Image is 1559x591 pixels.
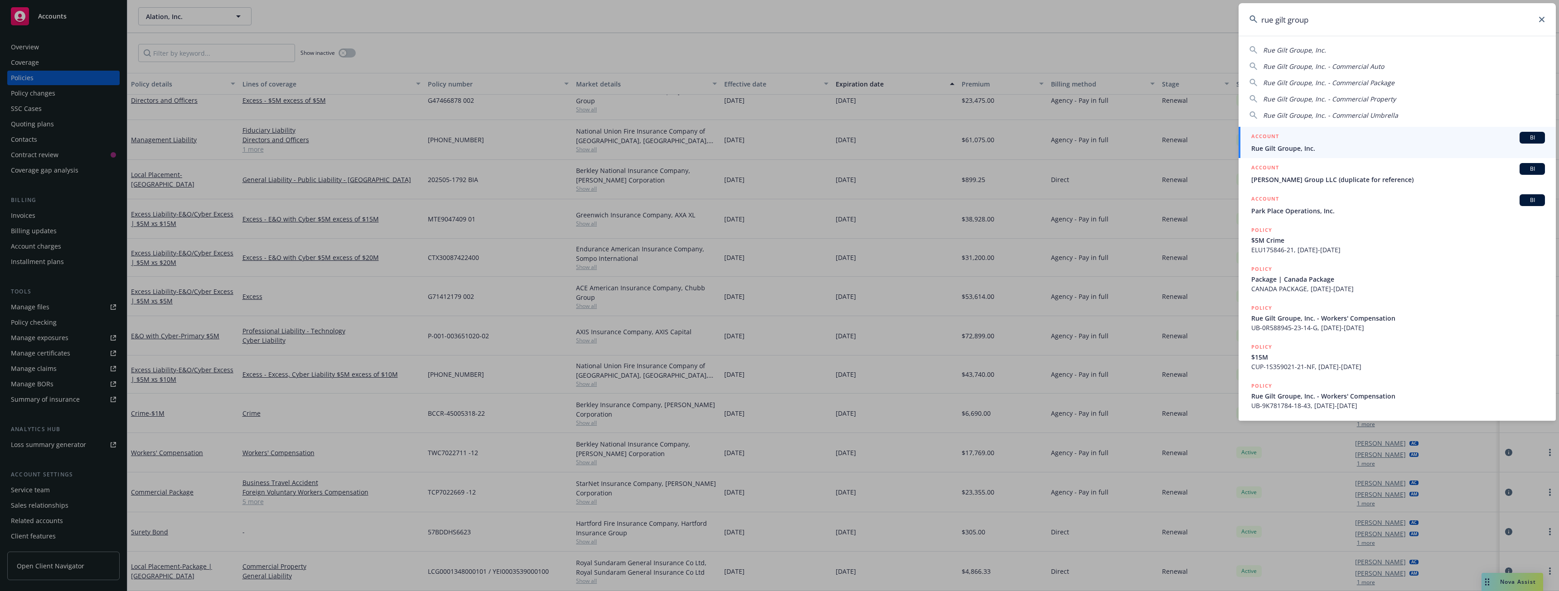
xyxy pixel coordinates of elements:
[1251,391,1545,401] span: Rue Gilt Groupe, Inc. - Workers' Compensation
[1251,401,1545,410] span: UB-9K781784-18-43, [DATE]-[DATE]
[1239,3,1556,36] input: Search...
[1251,264,1272,274] h5: POLICY
[1239,298,1556,337] a: POLICYRue Gilt Groupe, Inc. - Workers' CompensationUB-0R588945-23-14-G, [DATE]-[DATE]
[1263,46,1326,54] span: Rue Gilt Groupe, Inc.
[1239,189,1556,221] a: ACCOUNTBIPark Place Operations, Inc.
[1239,127,1556,158] a: ACCOUNTBIRue Gilt Groupe, Inc.
[1251,323,1545,332] span: UB-0R588945-23-14-G, [DATE]-[DATE]
[1251,381,1272,390] h5: POLICY
[1251,342,1272,351] h5: POLICY
[1523,165,1541,173] span: BI
[1239,158,1556,189] a: ACCOUNTBI[PERSON_NAME] Group LLC (duplicate for reference)
[1251,284,1545,293] span: CANADA PACKAGE, [DATE]-[DATE]
[1523,134,1541,142] span: BI
[1251,144,1545,153] span: Rue Gilt Groupe, Inc.
[1251,245,1545,255] span: ELU175846-21, [DATE]-[DATE]
[1251,194,1279,205] h5: ACCOUNT
[1251,313,1545,323] span: Rue Gilt Groupe, Inc. - Workers' Compensation
[1239,376,1556,415] a: POLICYRue Gilt Groupe, Inc. - Workers' CompensationUB-9K781784-18-43, [DATE]-[DATE]
[1251,226,1272,235] h5: POLICY
[1251,163,1279,174] h5: ACCOUNT
[1239,337,1556,376] a: POLICY$15MCUP-1S359021-21-NF, [DATE]-[DATE]
[1239,221,1556,259] a: POLICY$5M CrimeELU175846-21, [DATE]-[DATE]
[1251,362,1545,371] span: CUP-1S359021-21-NF, [DATE]-[DATE]
[1251,274,1545,284] span: Package | Canada Package
[1251,303,1272,312] h5: POLICY
[1251,352,1545,362] span: $15M
[1251,206,1545,216] span: Park Place Operations, Inc.
[1523,196,1541,204] span: BI
[1263,78,1394,87] span: Rue Gilt Groupe, Inc. - Commercial Package
[1251,132,1279,143] h5: ACCOUNT
[1263,95,1396,103] span: Rue Gilt Groupe, Inc. - Commercial Property
[1251,235,1545,245] span: $5M Crime
[1263,62,1384,71] span: Rue Gilt Groupe, Inc. - Commercial Auto
[1263,111,1398,120] span: Rue Gilt Groupe, Inc. - Commercial Umbrella
[1239,259,1556,298] a: POLICYPackage | Canada PackageCANADA PACKAGE, [DATE]-[DATE]
[1251,175,1545,184] span: [PERSON_NAME] Group LLC (duplicate for reference)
